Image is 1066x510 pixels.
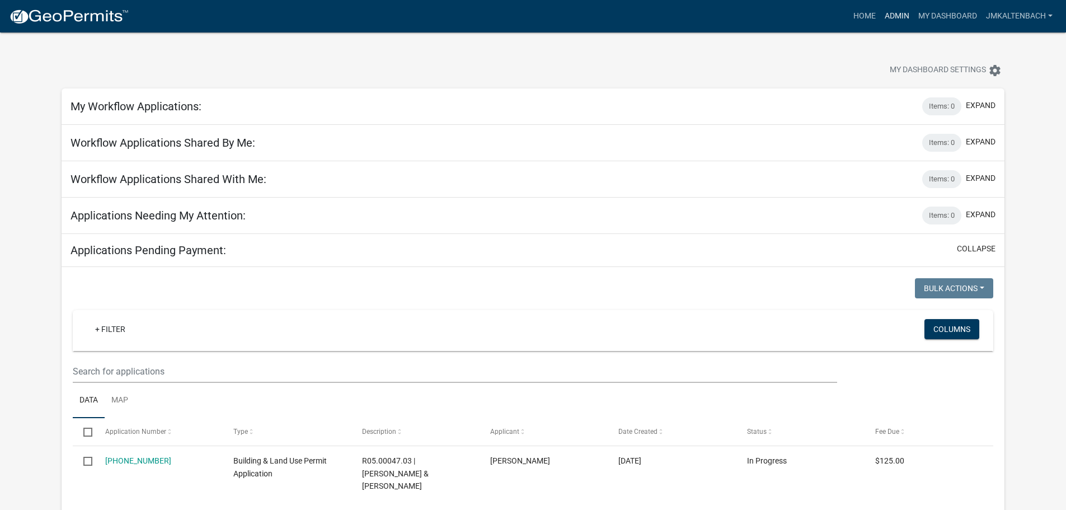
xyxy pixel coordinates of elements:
button: expand [966,172,995,184]
a: My Dashboard [914,6,982,27]
h5: Workflow Applications Shared By Me: [71,136,255,149]
div: Items: 0 [922,207,961,224]
button: expand [966,100,995,111]
span: Building & Land Use Permit Application [233,456,327,478]
button: expand [966,136,995,148]
span: My Dashboard Settings [890,64,986,77]
button: Bulk Actions [915,278,993,298]
input: Search for applications [73,360,837,383]
span: Fee Due [875,428,899,436]
i: settings [988,64,1002,77]
span: Lucas Youngsma [490,456,550,465]
span: Application Number [105,428,166,436]
a: Map [105,383,135,419]
button: collapse [957,243,995,255]
button: expand [966,209,995,221]
h5: Applications Needing My Attention: [71,209,246,222]
datatable-header-cell: Description [351,418,479,445]
datatable-header-cell: Application Number [95,418,223,445]
span: Status [747,428,767,436]
datatable-header-cell: Applicant [480,418,608,445]
div: Items: 0 [922,134,961,152]
datatable-header-cell: Select [73,418,94,445]
h5: Workflow Applications Shared With Me: [71,172,266,186]
div: Items: 0 [922,170,961,188]
button: Columns [924,319,979,339]
datatable-header-cell: Status [736,418,865,445]
a: [PHONE_NUMBER] [105,456,171,465]
a: Admin [880,6,914,27]
datatable-header-cell: Fee Due [865,418,993,445]
span: Description [362,428,396,436]
a: Home [849,6,880,27]
h5: My Workflow Applications: [71,100,201,113]
span: Type [233,428,248,436]
a: Data [73,383,105,419]
span: Applicant [490,428,519,436]
button: My Dashboard Settingssettings [881,59,1011,81]
a: jmkaltenbach [982,6,1057,27]
datatable-header-cell: Date Created [608,418,736,445]
h5: Applications Pending Payment: [71,244,226,257]
span: In Progress [747,456,787,465]
span: $125.00 [875,456,904,465]
span: R05.00047.03 | LUCAS & CARISSA YOUNGSMA [362,456,429,491]
span: 08/07/2025 [618,456,641,465]
datatable-header-cell: Type [223,418,351,445]
div: Items: 0 [922,97,961,115]
a: + Filter [86,319,134,339]
span: Date Created [618,428,658,436]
